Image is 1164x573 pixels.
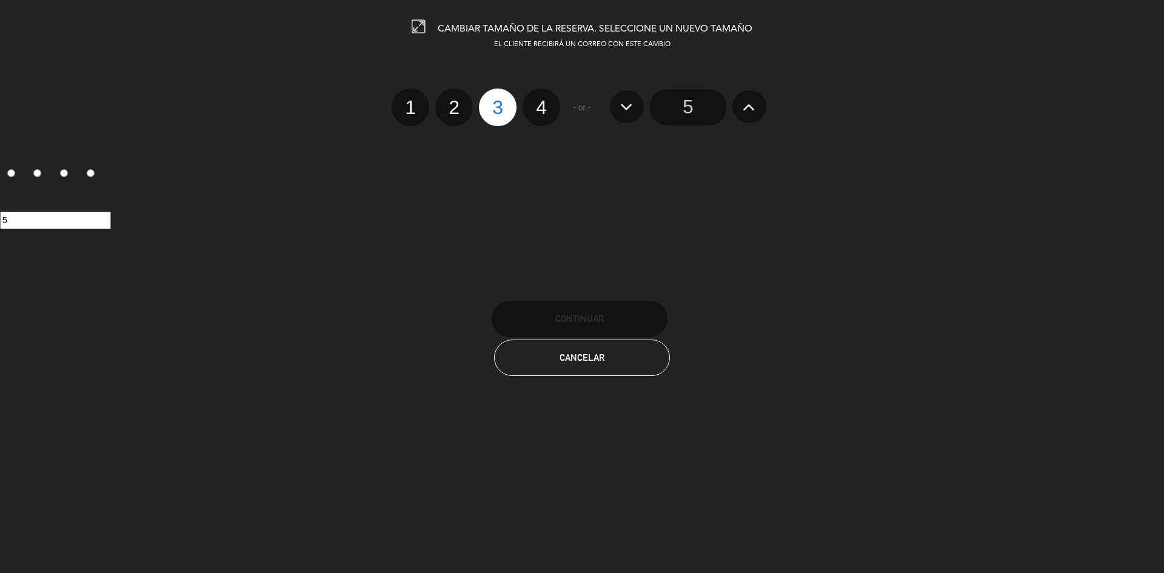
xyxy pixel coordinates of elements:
label: 4 [523,89,560,126]
span: Continuar [555,313,604,324]
label: 2 [435,89,473,126]
label: 3 [479,89,517,126]
label: 2 [27,164,53,185]
button: Cancelar [494,340,670,376]
input: 3 [60,169,68,177]
label: 3 [53,164,80,185]
input: 1 [7,169,15,177]
label: 4 [79,164,106,185]
span: - or - [573,101,591,115]
input: 4 [87,169,95,177]
input: 2 [33,169,41,177]
button: Continuar [492,301,667,337]
span: EL CLIENTE RECIBIRÁ UN CORREO CON ESTE CAMBIO [494,41,671,48]
span: Cancelar [560,352,604,363]
label: 1 [392,89,429,126]
span: CAMBIAR TAMAÑO DE LA RESERVA. SELECCIONE UN NUEVO TAMAÑO [438,24,752,34]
